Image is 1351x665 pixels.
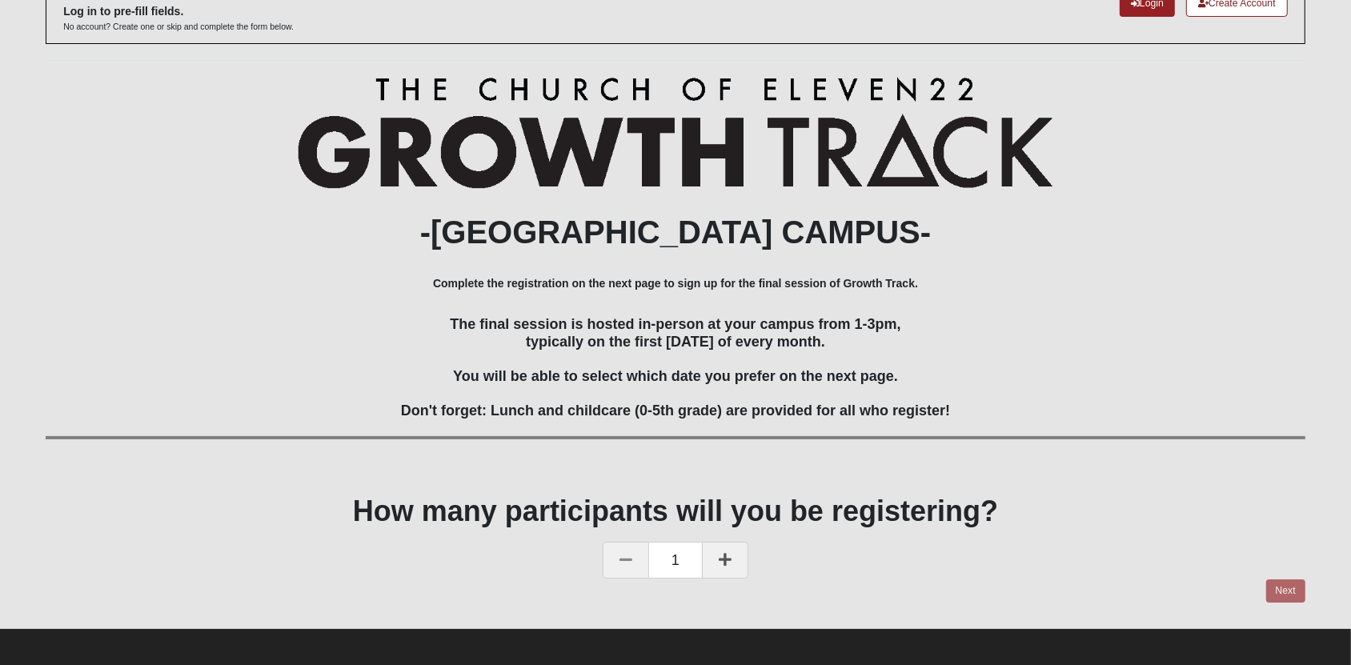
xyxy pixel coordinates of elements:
h1: How many participants will you be registering? [46,494,1305,528]
h6: Log in to pre-fill fields. [63,5,294,18]
img: Growth Track Logo [298,77,1053,188]
p: No account? Create one or skip and complete the form below. [63,21,294,33]
b: -[GEOGRAPHIC_DATA] CAMPUS- [420,214,932,250]
span: You will be able to select which date you prefer on the next page. [453,368,898,384]
span: Don't forget: Lunch and childcare (0-5th grade) are provided for all who register! [401,403,950,419]
span: typically on the first [DATE] of every month. [526,334,825,350]
b: Complete the registration on the next page to sign up for the final session of Growth Track. [433,277,918,290]
span: The final session is hosted in-person at your campus from 1-3pm, [450,316,900,332]
span: 1 [649,542,702,579]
